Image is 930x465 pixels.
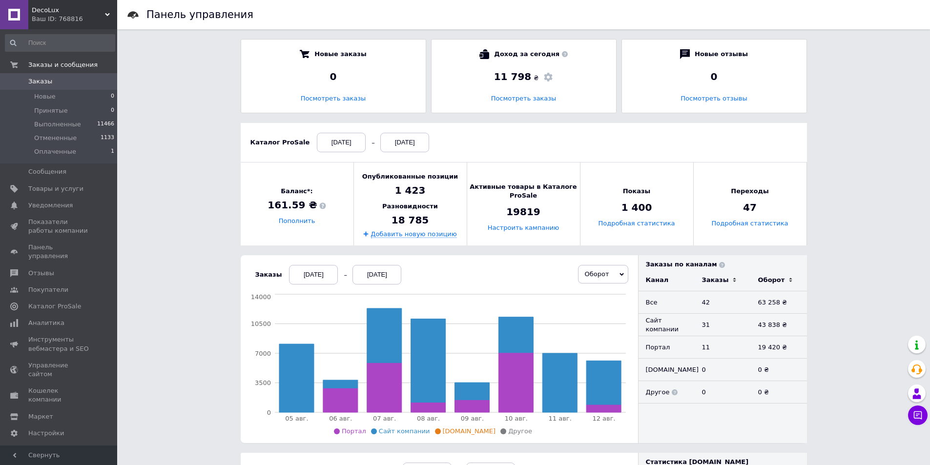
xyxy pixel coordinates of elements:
td: 0 ₴ [751,381,807,404]
span: 19819 [506,205,540,219]
span: Показы [623,187,651,196]
div: Заказы по каналам [646,260,807,269]
span: Оплаченные [34,147,76,156]
tspan: 0 [267,409,270,416]
span: 11466 [97,120,114,129]
a: Добавить новую позицию [371,230,457,238]
span: Сообщения [28,167,66,176]
div: Заказы [702,276,729,284]
div: [DATE] [289,265,338,284]
div: Заказы [255,270,282,279]
span: Новые [34,92,56,101]
span: Заказы и сообщения [28,61,98,69]
tspan: 11 авг. [548,415,571,422]
span: 0 [111,106,114,115]
span: Опубликованные позиции [362,172,458,181]
span: Сайт компании [379,427,430,435]
button: Чат с покупателем [908,405,928,425]
td: 31 [695,314,751,336]
span: Аналитика [28,319,64,327]
span: Каталог ProSale [28,302,81,311]
span: Настройки [28,429,64,438]
span: 1133 [101,134,114,142]
span: 1 [111,147,114,156]
a: Посмотреть заказы [491,95,557,102]
span: Новые отзывы [695,49,748,59]
tspan: 06 авг. [329,415,352,422]
span: Выполненные [34,120,81,129]
span: Переходы [731,187,768,196]
tspan: 05 авг. [285,415,308,422]
div: Ваш ID: 768816 [32,15,117,23]
span: DecoLux [32,6,105,15]
span: Новые заказы [314,49,366,59]
a: Посмотреть отзывы [681,95,747,102]
span: Панель управления [28,243,90,261]
span: Покупатели [28,285,68,294]
div: 0 [251,70,416,83]
a: Настроить кампанию [488,224,559,232]
input: Поиск [5,34,115,52]
span: Заказы [28,77,52,86]
span: Портал [342,427,366,435]
tspan: 12 авг. [592,415,615,422]
span: Отмененные [34,134,77,142]
h1: Панель управления [146,9,253,20]
span: Уведомления [28,201,73,210]
div: 0 [632,70,797,83]
td: 63 258 ₴ [751,291,807,314]
span: Товары и услуги [28,184,83,193]
tspan: 14000 [250,293,270,301]
tspan: 08 авг. [416,415,439,422]
td: Все [639,291,695,314]
span: Инструменты вебмастера и SEO [28,335,90,353]
span: [DOMAIN_NAME] [443,427,496,435]
td: 43 838 ₴ [751,314,807,336]
td: Канал [639,269,695,291]
span: Другое [508,427,532,435]
td: [DOMAIN_NAME] [639,359,695,381]
td: 0 [695,381,751,404]
tspan: 10500 [250,320,270,327]
td: 11 [695,336,751,359]
span: ₴ [534,74,538,82]
span: 1 423 [395,183,426,197]
span: Оборот [585,270,609,278]
td: 0 [695,359,751,381]
span: 1 400 [621,201,652,215]
a: Пополнить [279,218,315,225]
div: Каталог ProSale [250,138,310,147]
span: 47 [743,201,757,215]
span: Разновидности [382,202,438,211]
td: 42 [695,291,751,314]
span: 18 785 [392,213,429,227]
span: Принятые [34,106,68,115]
div: [DATE] [317,133,366,152]
span: 161.59 ₴ [268,199,326,212]
span: 11 798 [494,71,532,82]
span: Доход за сегодня [494,49,567,59]
span: Показатели работы компании [28,218,90,235]
tspan: 3500 [254,379,270,386]
td: Сайт компании [639,314,695,336]
a: Подробная статистика [598,220,675,227]
a: Подробная статистика [711,220,788,227]
span: Управление сайтом [28,361,90,379]
td: 19 420 ₴ [751,336,807,359]
div: [DATE] [352,265,401,284]
tspan: 7000 [254,350,270,357]
a: Посмотреть заказы [301,95,366,102]
td: 0 ₴ [751,359,807,381]
tspan: 07 авг. [373,415,396,422]
div: [DATE] [380,133,429,152]
td: Другое [639,381,695,404]
td: Портал [639,336,695,359]
tspan: 09 авг. [460,415,483,422]
div: Оборот [758,276,785,284]
span: Маркет [28,412,53,421]
span: Баланс*: [268,187,326,196]
span: Отзывы [28,269,54,278]
span: Активные товары в Каталоге ProSale [467,182,580,200]
span: Кошелек компании [28,386,90,404]
tspan: 10 авг. [504,415,527,422]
